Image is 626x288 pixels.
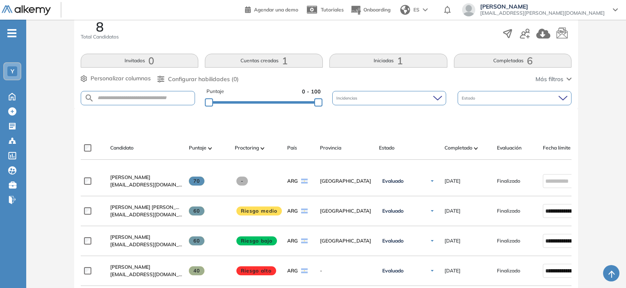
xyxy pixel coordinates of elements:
span: [DATE] [445,207,460,215]
a: [PERSON_NAME] [PERSON_NAME] Knelef [PERSON_NAME] [110,204,182,211]
span: 70 [189,177,205,186]
span: Provincia [320,144,341,152]
img: ARG [301,209,308,213]
span: Y [11,68,14,75]
span: Total Candidatos [81,33,119,41]
span: Finalizado [497,177,520,185]
img: world [400,5,410,15]
span: ARG [287,177,298,185]
span: Evaluado [382,178,404,184]
span: ARG [287,207,298,215]
span: 8 [96,20,104,33]
span: 60 [189,206,205,215]
span: Onboarding [363,7,390,13]
span: Agendar una demo [254,7,298,13]
img: SEARCH_ALT [84,93,94,103]
img: arrow [423,8,428,11]
span: ARG [287,237,298,245]
span: Riesgo bajo [236,236,277,245]
span: [EMAIL_ADDRESS][DOMAIN_NAME] [110,241,182,248]
span: [GEOGRAPHIC_DATA] [320,207,372,215]
span: Personalizar columnas [91,74,151,83]
button: Cuentas creadas1 [205,54,323,68]
span: País [287,144,297,152]
span: Puntaje [189,144,206,152]
span: Estado [379,144,395,152]
img: Ícono de flecha [430,179,435,184]
span: Evaluado [382,238,404,244]
span: Finalizado [497,207,520,215]
span: Riesgo alto [236,266,277,275]
span: 60 [189,236,205,245]
img: Logo [2,5,51,16]
button: Completadas6 [454,54,572,68]
span: Finalizado [497,267,520,274]
span: [GEOGRAPHIC_DATA] [320,177,372,185]
span: [DATE] [445,237,460,245]
span: Tutoriales [321,7,344,13]
span: [PERSON_NAME] [110,174,150,180]
img: ARG [301,179,308,184]
span: Incidencias [336,95,359,101]
span: [PERSON_NAME] [PERSON_NAME] Knelef [PERSON_NAME] [110,204,249,210]
span: Riesgo medio [236,206,282,215]
span: 0 - 100 [302,88,321,95]
img: [missing "en.ARROW_ALT" translation] [474,147,478,150]
i: - [7,32,16,34]
span: Puntaje [206,88,224,95]
span: Fecha límite [543,144,571,152]
span: - [320,267,372,274]
a: Agendar una demo [245,4,298,14]
span: [EMAIL_ADDRESS][DOMAIN_NAME] [110,211,182,218]
span: Candidato [110,144,134,152]
span: ES [413,6,420,14]
div: Estado [458,91,572,105]
a: [PERSON_NAME] [110,174,182,181]
a: [PERSON_NAME] [110,234,182,241]
span: Evaluado [382,268,404,274]
span: Evaluación [497,144,522,152]
span: - [236,177,248,186]
button: Personalizar columnas [81,74,151,83]
button: Invitados0 [81,54,199,68]
span: 40 [189,266,205,275]
span: Estado [462,95,477,101]
span: ARG [287,267,298,274]
div: Incidencias [332,91,446,105]
span: [EMAIL_ADDRESS][PERSON_NAME][DOMAIN_NAME] [480,10,605,16]
span: [GEOGRAPHIC_DATA] [320,237,372,245]
span: [DATE] [445,267,460,274]
button: Onboarding [350,1,390,19]
span: Configurar habilidades (0) [168,75,239,84]
img: ARG [301,238,308,243]
img: [missing "en.ARROW_ALT" translation] [261,147,265,150]
img: ARG [301,268,308,273]
span: [PERSON_NAME] [110,264,150,270]
a: [PERSON_NAME] [110,263,182,271]
span: [PERSON_NAME] [110,234,150,240]
span: Proctoring [235,144,259,152]
button: Configurar habilidades (0) [157,75,239,84]
span: [DATE] [445,177,460,185]
span: [PERSON_NAME] [480,3,605,10]
span: Completado [445,144,472,152]
button: Más filtros [535,75,572,84]
img: Ícono de flecha [430,209,435,213]
span: Más filtros [535,75,563,84]
img: Ícono de flecha [430,268,435,273]
span: Finalizado [497,237,520,245]
span: [EMAIL_ADDRESS][DOMAIN_NAME] [110,271,182,278]
button: Iniciadas1 [329,54,447,68]
img: Ícono de flecha [430,238,435,243]
img: [missing "en.ARROW_ALT" translation] [208,147,212,150]
span: [EMAIL_ADDRESS][DOMAIN_NAME] [110,181,182,188]
span: Evaluado [382,208,404,214]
